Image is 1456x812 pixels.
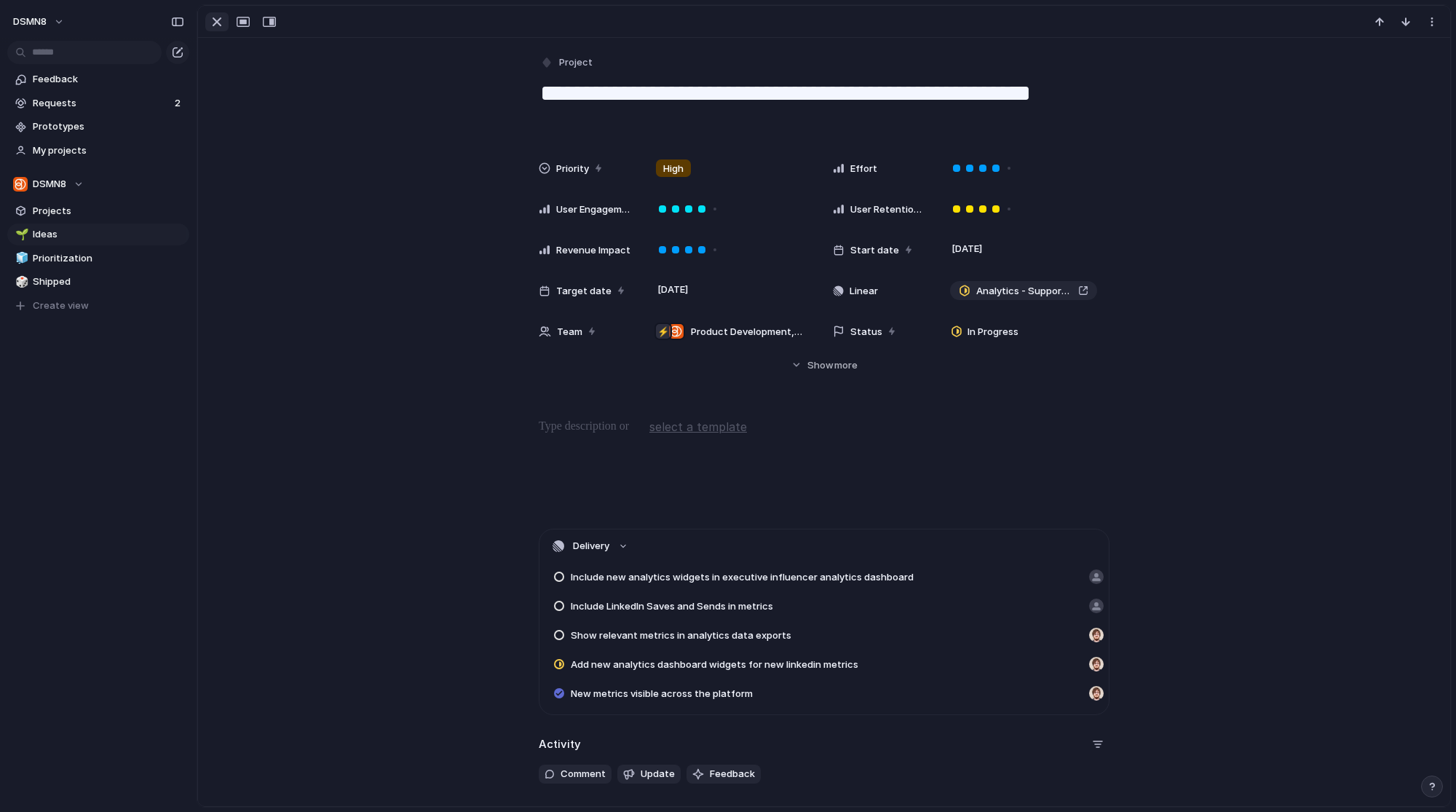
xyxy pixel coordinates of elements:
span: My projects [33,143,184,158]
button: Showmore [539,352,1109,378]
span: select a template [649,418,747,435]
a: 🧊Prioritization [7,248,189,269]
button: Create view [7,295,189,317]
button: Feedback [687,765,761,784]
span: Comment [561,767,606,781]
div: Delivery [539,562,1109,714]
span: Target date [556,284,612,299]
span: New metrics visible across the platform [571,687,753,701]
span: Ideas [33,227,184,242]
span: User Engagement Impact [556,202,632,217]
span: DSMN8 [13,15,47,29]
span: Show [807,358,834,373]
h2: Activity [539,736,581,753]
button: Project [537,52,597,74]
span: Linear [850,284,878,299]
span: Add new analytics dashboard widgets for new linkedin metrics [571,658,858,672]
span: Project [559,55,593,70]
a: 🎲Shipped [7,271,189,293]
div: ⚡ [656,324,670,339]
span: Requests [33,96,170,111]
a: Add new analytics dashboard widgets for new linkedin metrics [545,650,1104,679]
a: Projects [7,200,189,222]
span: Prototypes [33,119,184,134]
span: Include LinkedIn Saves and Sends in metrics [571,599,773,614]
a: Prototypes [7,116,189,138]
span: Start date [850,243,899,258]
span: User Retention Impact [850,202,926,217]
a: Feedback [7,68,189,90]
a: Requests2 [7,92,189,114]
a: New metrics visible across the platform [545,679,1104,708]
button: 🧊 [13,251,28,266]
span: Create view [33,299,89,313]
span: Feedback [33,72,184,87]
div: 🧊 [15,250,25,267]
span: 2 [175,96,183,111]
span: In Progress [968,325,1018,339]
a: Analytics - Support Latest LinkedIn Analytics in API [950,281,1097,300]
button: 🌱 [13,227,28,242]
span: Show relevant metrics in analytics data exports [571,628,791,643]
button: 🎲 [13,275,28,289]
a: 🌱Ideas [7,224,189,245]
span: Product Development , DSMN8 [691,325,803,339]
div: 🎲 [15,274,25,291]
a: Show relevant metrics in analytics data exports [545,620,1104,650]
span: Update [641,767,675,781]
span: more [834,358,858,373]
span: [DATE] [948,240,986,258]
span: Prioritization [33,251,184,266]
a: Include new analytics widgets in executive influencer analytics dashboard [545,562,1104,591]
button: Update [617,765,681,784]
button: DSMN8 [7,10,72,33]
span: Analytics - Support Latest LinkedIn Analytics in API [976,284,1072,299]
span: DSMN8 [33,177,66,192]
a: Include LinkedIn Saves and Sends in metrics [545,591,1104,620]
span: Include new analytics widgets in executive influencer analytics dashboard [571,570,914,585]
button: DSMN8 [7,173,189,195]
span: Revenue Impact [556,243,630,258]
span: Effort [850,162,877,176]
span: High [663,162,684,176]
span: Team [557,325,582,339]
button: Comment [539,765,612,784]
span: Shipped [33,275,184,289]
span: Status [850,325,882,339]
button: Delivery [539,529,1109,562]
span: Priority [556,162,589,176]
button: select a template [647,416,749,438]
div: 🌱 [15,226,25,243]
a: My projects [7,140,189,162]
span: [DATE] [654,281,692,299]
span: Feedback [710,767,755,781]
span: Projects [33,204,184,218]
